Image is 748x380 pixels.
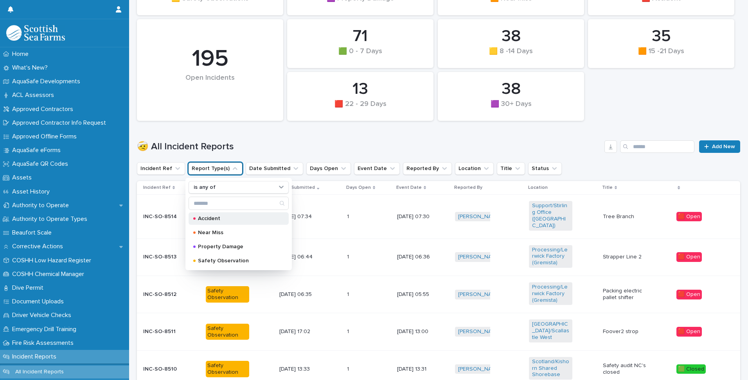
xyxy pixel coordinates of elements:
tr: INC-SO-8512Safety Observation[DATE] 06:3511 [DATE] 05:55[PERSON_NAME] Processing/Lerwick Factory ... [137,276,740,313]
p: 1 [347,327,351,335]
p: Approved Contractor Info Request [9,119,112,127]
p: Fire Risk Assessments [9,339,80,347]
p: Home [9,50,35,58]
a: [PERSON_NAME] [458,254,501,260]
p: What's New? [9,64,54,72]
p: COSHH Chemical Manager [9,271,90,278]
p: Incident Ref [143,183,171,192]
div: 35 [601,27,721,46]
p: Authority to Operate Types [9,215,93,223]
tr: INC-SO-8513Safety Observation[DATE] 06:4411 [DATE] 06:36[PERSON_NAME] Processing/Lerwick Factory ... [137,238,740,276]
button: Report Type(s) [188,162,243,175]
p: 1 [347,212,351,220]
p: Authority to Operate [9,202,75,209]
p: [DATE] 05:55 [397,291,441,298]
p: INC-SO-8513 [143,254,187,260]
a: [PERSON_NAME] [458,291,501,298]
button: Event Date [354,162,400,175]
tr: INC-SO-8511Safety Observation[DATE] 17:0211 [DATE] 13:00[PERSON_NAME] [GEOGRAPHIC_DATA]/Scallastl... [137,313,740,350]
div: 🟥 Open [676,327,702,337]
div: Safety Observation [206,361,249,377]
p: 1 [347,290,351,298]
button: Reported By [403,162,452,175]
p: Safety Observation [198,258,276,263]
p: Date Submitted [279,183,315,192]
p: INC-SO-8512 [143,291,187,298]
p: Event Date [396,183,422,192]
p: AquaSafe eForms [9,147,67,154]
input: Search [189,197,288,210]
p: ACL Assessors [9,91,60,99]
div: 71 [300,27,420,46]
p: [DATE] 06:35 [279,291,323,298]
p: Approved Offline Forms [9,133,83,140]
p: Near Miss [198,230,276,235]
div: Safety Observation [206,286,249,303]
p: [DATE] 13:00 [397,328,441,335]
div: 195 [150,45,270,73]
p: AquaSafe Developments [9,78,86,85]
div: Search [620,140,694,153]
p: All Incident Reports [9,369,70,375]
a: [PERSON_NAME] [458,328,501,335]
a: [GEOGRAPHIC_DATA]/Scallastle West [532,321,569,341]
p: Title [602,183,613,192]
button: Date Submitted [246,162,303,175]
div: 🟥 Open [676,212,702,222]
p: [DATE] 13:31 [397,366,441,373]
p: [DATE] 07:34 [279,213,323,220]
a: Support/Stirling Office ([GEOGRAPHIC_DATA]) [532,203,569,229]
a: [PERSON_NAME] [458,366,501,373]
p: Emergency Drill Training [9,326,83,333]
div: 13 [300,79,420,99]
button: Incident Ref [137,162,185,175]
h1: 🤕 All Incident Reports [137,141,601,152]
a: Scotland/Kishorn Shared Shorebase [532,358,569,378]
p: Incident Reports [9,353,63,360]
p: INC-SO-8510 [143,366,187,373]
p: Assets [9,174,38,181]
p: INC-SO-8511 [143,328,187,335]
span: Add New [712,144,735,149]
div: 🟥 22 - 29 Days [300,100,420,117]
p: AquaSafe QR Codes [9,160,74,168]
p: Tree Branch [603,213,646,220]
div: 38 [451,79,571,99]
p: Asset History [9,188,56,195]
img: bPIBxiqnSb2ggTQWdOVV [6,25,65,41]
p: 1 [347,252,351,260]
div: 🟩 0 - 7 Days [300,47,420,64]
tr: INC-SO-8514Safety Observation[DATE] 07:3411 [DATE] 07:30[PERSON_NAME] Support/Stirling Office ([G... [137,195,740,238]
button: Location [455,162,494,175]
p: Reported By [454,183,482,192]
p: Approved Contractors [9,106,79,113]
div: 🟥 Open [676,252,702,262]
div: 🟥 Open [676,290,702,299]
a: Add New [699,140,740,153]
button: Status [528,162,562,175]
p: 1 [347,364,351,373]
p: is any of [194,184,216,191]
div: 🟪 30+ Days [451,100,571,117]
a: Processing/Lerwick Factory (Gremista) [532,247,569,266]
div: 38 [451,27,571,46]
p: [DATE] 06:44 [279,254,323,260]
div: Safety Observation [206,324,249,340]
div: 🟧 15 -21 Days [601,47,721,64]
p: Packing electric pallet shifter [603,288,646,301]
p: [DATE] 06:36 [397,254,441,260]
p: [DATE] 07:30 [397,213,441,220]
p: [DATE] 17:02 [279,328,323,335]
p: Property Damage [198,244,276,249]
p: COSHH Low Hazard Register [9,257,97,264]
button: Title [497,162,525,175]
p: Location [528,183,548,192]
p: INC-SO-8514 [143,213,187,220]
div: Search [189,197,289,210]
div: 🟨 8 -14 Days [451,47,571,64]
a: Processing/Lerwick Factory (Gremista) [532,284,569,303]
div: 🟩 Closed [676,364,706,374]
p: Corrective Actions [9,243,69,250]
p: Dive Permit [9,284,50,292]
a: [PERSON_NAME] [458,213,501,220]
